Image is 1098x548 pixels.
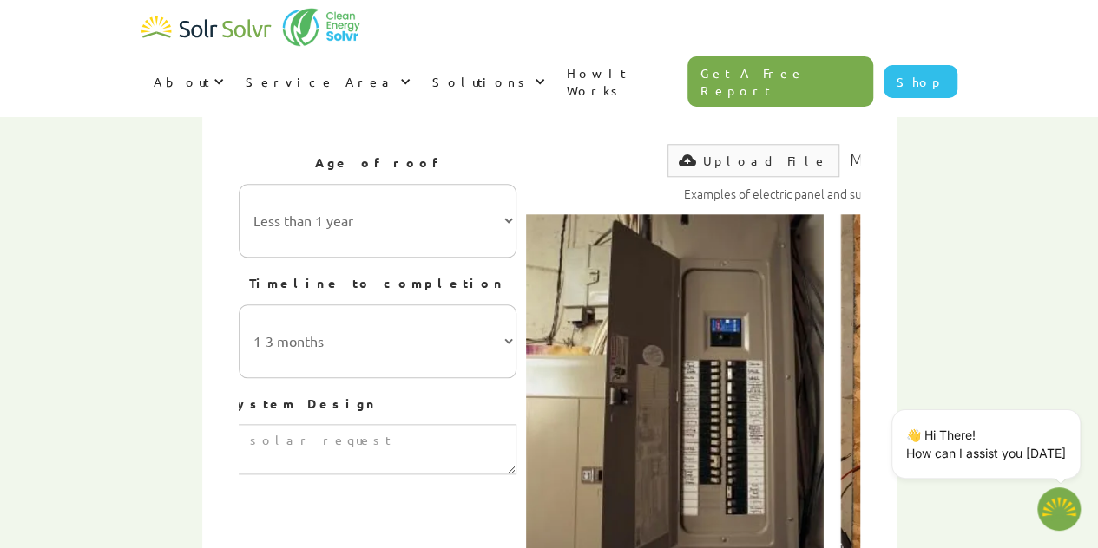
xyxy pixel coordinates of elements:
[432,73,530,90] div: Solutions
[154,73,209,90] div: About
[246,73,396,90] div: Service Area
[703,152,828,169] div: Upload File
[420,55,555,108] div: Solutions
[239,275,517,292] h2: Timeline to completion
[884,65,957,98] a: Shop
[839,143,997,176] div: Max file size 10MB.
[239,154,517,172] h2: Age of roof
[1037,487,1081,531] button: Open chatbot widget
[233,55,420,108] div: Service Area
[906,426,1066,462] p: 👋 Hi There! How can I assist you [DATE]
[555,47,688,116] a: How It Works
[1037,487,1081,531] img: 1702586718.png
[141,55,233,108] div: About
[687,56,873,107] a: Get A Free Report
